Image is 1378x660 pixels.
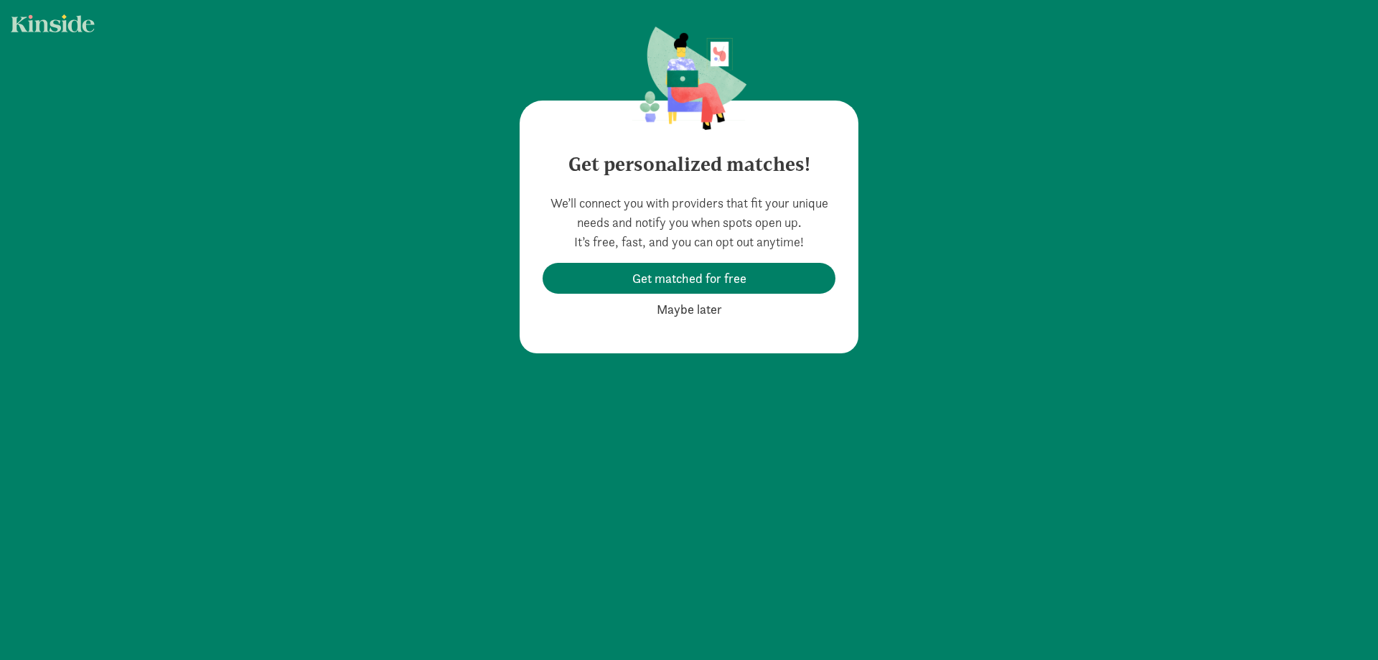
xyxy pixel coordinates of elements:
button: Get matched for free [543,263,835,294]
span: Maybe later [657,299,722,319]
span: Get matched for free [632,269,746,288]
button: Maybe later [645,294,733,325]
div: We’ll connect you with providers that fit your unique needs and notify you when spots open up. It... [543,193,835,325]
h4: Get personalized matches! [543,141,835,176]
